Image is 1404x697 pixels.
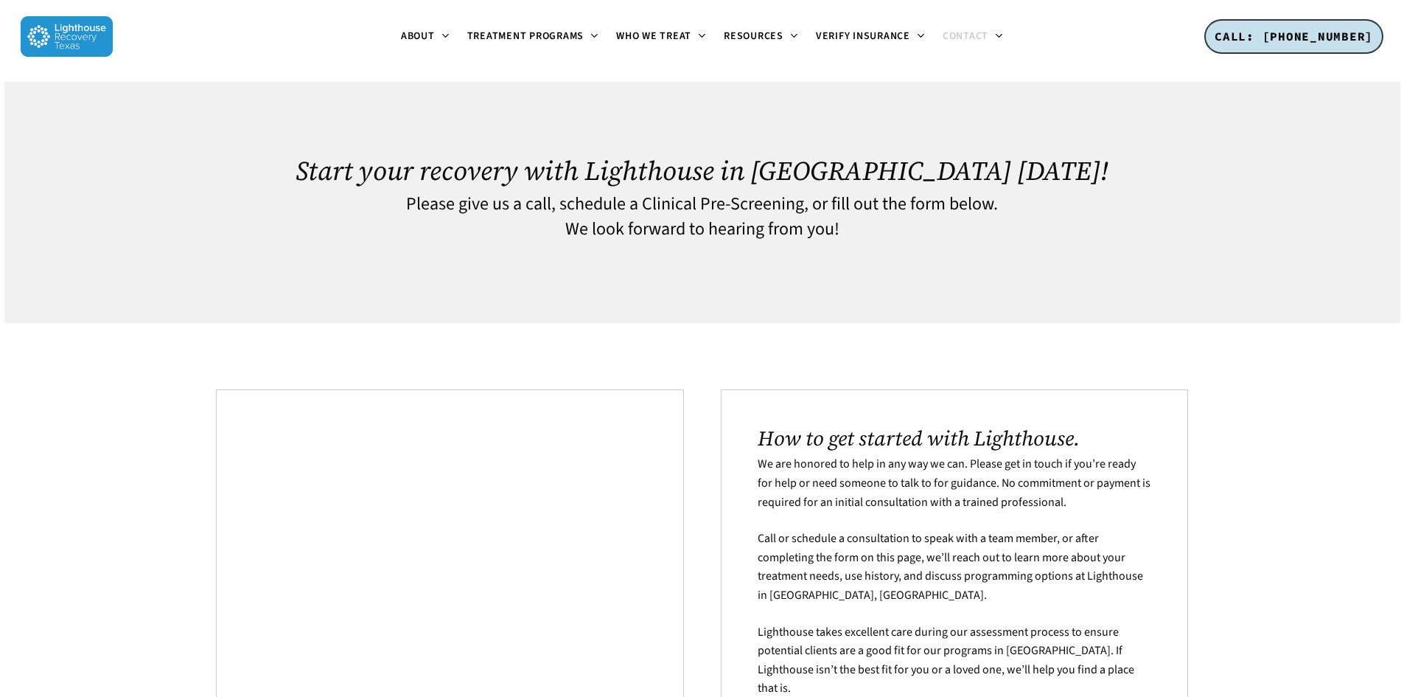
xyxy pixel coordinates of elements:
span: We are honored to help in any way we can. Please get in touch if you’re ready for help or need so... [758,456,1150,510]
span: Lighthouse takes excellent care during our assessment process to ensure potential clients are a g... [758,624,1134,697]
p: Call or schedule a consultation to speak with a team member, or after completing the form on this... [758,530,1150,623]
a: Verify Insurance [807,31,934,43]
span: Treatment Programs [467,29,584,44]
img: Lighthouse Recovery Texas [21,16,113,57]
h1: Start your recovery with Lighthouse in [GEOGRAPHIC_DATA] [DATE]! [216,156,1188,186]
a: Resources [715,31,807,43]
span: Contact [943,29,988,44]
span: Verify Insurance [816,29,910,44]
a: Contact [934,31,1012,43]
h2: How to get started with Lighthouse. [758,426,1150,450]
a: CALL: [PHONE_NUMBER] [1204,19,1383,55]
span: Resources [724,29,783,44]
a: Treatment Programs [458,31,608,43]
a: Who We Treat [607,31,715,43]
h4: We look forward to hearing from you! [216,220,1188,239]
a: About [392,31,458,43]
span: CALL: [PHONE_NUMBER] [1215,29,1373,44]
h4: Please give us a call, schedule a Clinical Pre-Screening, or fill out the form below. [216,195,1188,214]
span: About [401,29,435,44]
span: Who We Treat [616,29,691,44]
